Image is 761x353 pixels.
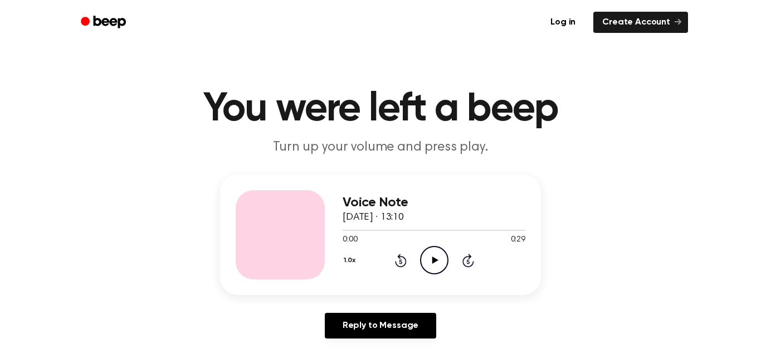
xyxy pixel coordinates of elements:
a: Beep [73,12,136,33]
a: Log in [539,9,587,35]
p: Turn up your volume and press play. [167,138,594,157]
h1: You were left a beep [95,89,666,129]
span: 0:29 [511,234,525,246]
span: 0:00 [343,234,357,246]
h3: Voice Note [343,195,525,210]
span: [DATE] · 13:10 [343,212,404,223]
a: Reply to Message [325,313,436,339]
a: Create Account [593,12,688,33]
button: 1.0x [343,251,359,270]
